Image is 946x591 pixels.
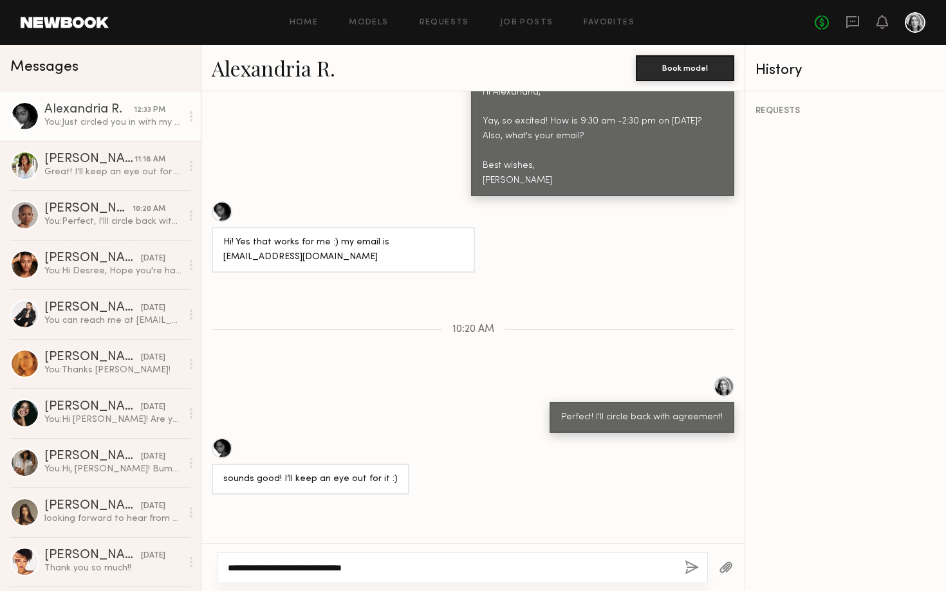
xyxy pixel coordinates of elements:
[44,166,181,178] div: Great! I’ll keep an eye out for it thank you!
[420,19,469,27] a: Requests
[44,500,141,513] div: [PERSON_NAME]
[44,203,133,215] div: [PERSON_NAME]
[44,252,141,265] div: [PERSON_NAME]
[44,351,141,364] div: [PERSON_NAME]
[44,364,181,376] div: You: Thanks [PERSON_NAME]!
[44,215,181,228] div: You: Perfect, I'lll circle back with agreement!
[223,472,398,487] div: sounds good! I’ll keep an eye out for it :)
[141,352,165,364] div: [DATE]
[134,154,165,166] div: 11:18 AM
[223,235,463,265] div: Hi! Yes that works for me :) my email is [EMAIL_ADDRESS][DOMAIN_NAME]
[756,63,936,78] div: History
[212,54,335,82] a: Alexandria R.
[10,60,79,75] span: Messages
[636,55,734,81] button: Book model
[44,463,181,475] div: You: Hi, [PERSON_NAME]! Bumping this!
[290,19,319,27] a: Home
[44,153,134,166] div: [PERSON_NAME]
[134,104,165,116] div: 12:33 PM
[349,19,388,27] a: Models
[44,314,181,327] div: You can reach me at [EMAIL_ADDRESS][DOMAIN_NAME]
[141,550,165,562] div: [DATE]
[452,324,494,335] span: 10:20 AM
[636,62,734,73] a: Book model
[44,401,141,414] div: [PERSON_NAME]
[44,450,141,463] div: [PERSON_NAME]
[44,414,181,426] div: You: Hi [PERSON_NAME]! Are you by chance available [DATE][DATE]? Have a shoot for MAC Cosmetics' ...
[141,401,165,414] div: [DATE]
[133,203,165,215] div: 10:20 AM
[44,562,181,574] div: Thank you so much!!
[44,302,141,314] div: [PERSON_NAME]
[44,104,134,116] div: Alexandria R.
[756,107,936,116] div: REQUESTS
[483,86,723,189] div: Hi Alexandria, Yay, so excited! How is 9:30 am -2:30 pm on [DATE]? Also, what's your email? Best ...
[141,302,165,314] div: [DATE]
[141,500,165,513] div: [DATE]
[44,265,181,277] div: You: Hi Desree, Hope you're having a great day! I wanted to check if you might be available on ei...
[584,19,635,27] a: Favorites
[141,253,165,265] div: [DATE]
[44,549,141,562] div: [PERSON_NAME]
[500,19,553,27] a: Job Posts
[561,410,723,425] div: Perfect! I'll circle back with agreement!
[44,513,181,525] div: looking forward to hear from you soon:)
[141,451,165,463] div: [DATE]
[44,116,181,129] div: You: Just circled you in with my colleague :) excited to work with you!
